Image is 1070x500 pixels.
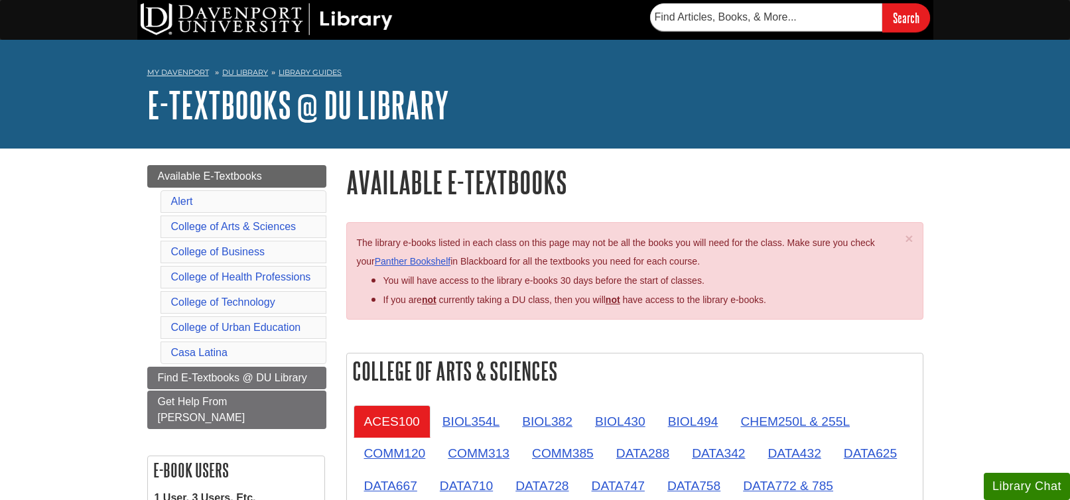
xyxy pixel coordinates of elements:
span: You will have access to the library e-books 30 days before the start of classes. [383,275,704,286]
a: College of Health Professions [171,271,311,282]
a: DATA342 [681,437,756,469]
img: DU Library [141,3,393,35]
a: COMM120 [354,437,436,469]
a: COMM313 [437,437,520,469]
a: My Davenport [147,67,209,78]
span: If you are currently taking a DU class, then you will have access to the library e-books. [383,294,766,305]
button: Library Chat [984,473,1070,500]
a: BIOL354L [432,405,510,438]
a: Available E-Textbooks [147,165,326,188]
a: Panther Bookshelf [375,256,450,267]
span: × [905,231,913,246]
h2: College of Arts & Sciences [347,353,923,389]
a: College of Arts & Sciences [171,221,297,232]
a: College of Urban Education [171,322,301,333]
a: College of Technology [171,296,275,308]
a: BIOL494 [657,405,729,438]
a: College of Business [171,246,265,257]
u: not [606,294,620,305]
a: DU Library [222,68,268,77]
a: Library Guides [279,68,342,77]
a: ACES100 [354,405,431,438]
a: COMM385 [521,437,604,469]
a: BIOL382 [511,405,583,438]
h2: E-book Users [148,456,324,484]
a: Find E-Textbooks @ DU Library [147,367,326,389]
button: Close [905,231,913,245]
a: CHEM250L & 255L [730,405,860,438]
a: DATA288 [606,437,680,469]
strong: not [422,294,436,305]
a: Alert [171,196,193,207]
a: Get Help From [PERSON_NAME] [147,391,326,429]
span: The library e-books listed in each class on this page may not be all the books you will need for ... [357,237,875,267]
span: Get Help From [PERSON_NAME] [158,396,245,423]
input: Search [882,3,930,32]
nav: breadcrumb [147,64,923,85]
span: Find E-Textbooks @ DU Library [158,372,307,383]
input: Find Articles, Books, & More... [650,3,882,31]
span: Available E-Textbooks [158,170,262,182]
a: DATA432 [757,437,831,469]
a: BIOL430 [584,405,656,438]
a: Casa Latina [171,347,228,358]
h1: Available E-Textbooks [346,165,923,199]
a: E-Textbooks @ DU Library [147,84,449,125]
form: Searches DU Library's articles, books, and more [650,3,930,32]
a: DATA625 [833,437,907,469]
